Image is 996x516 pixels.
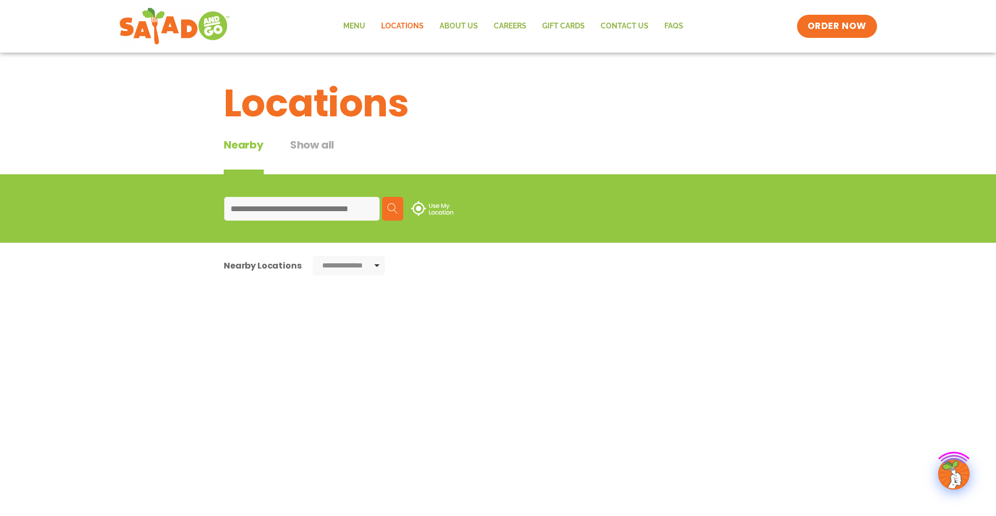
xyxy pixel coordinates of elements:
a: Locations [373,14,432,38]
h1: Locations [224,75,772,132]
a: Menu [335,14,373,38]
a: Careers [486,14,534,38]
a: FAQs [656,14,691,38]
span: ORDER NOW [808,20,866,33]
div: Nearby [224,137,264,174]
a: GIFT CARDS [534,14,593,38]
div: Tabbed content [224,137,361,174]
a: ORDER NOW [797,15,877,38]
nav: Menu [335,14,691,38]
div: Nearby Locations [224,259,301,272]
a: Contact Us [593,14,656,38]
img: use-location.svg [411,201,453,216]
img: search.svg [387,203,398,214]
img: new-SAG-logo-768×292 [119,5,230,47]
button: Show all [290,137,334,174]
a: About Us [432,14,486,38]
